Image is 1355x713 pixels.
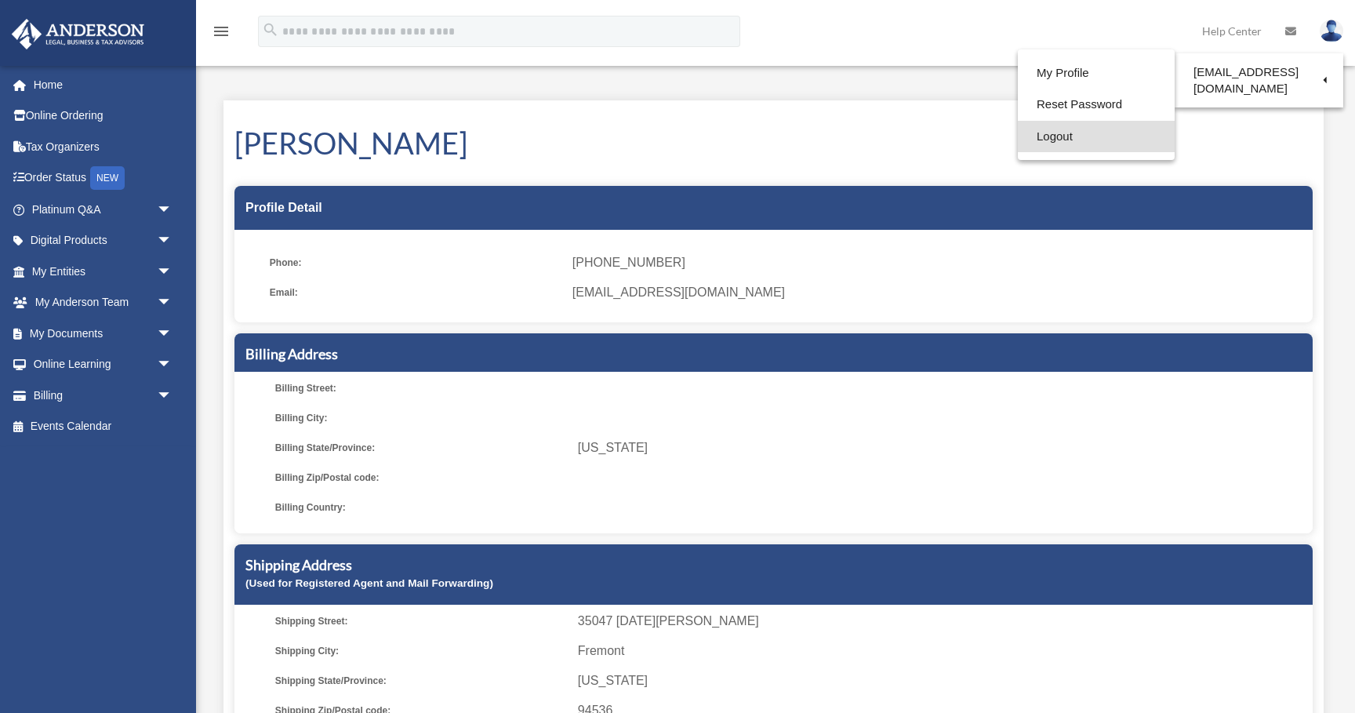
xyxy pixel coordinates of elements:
[245,344,1302,364] h5: Billing Address
[7,19,149,49] img: Anderson Advisors Platinum Portal
[11,69,196,100] a: Home
[572,282,1302,304] span: [EMAIL_ADDRESS][DOMAIN_NAME]
[11,287,196,318] a: My Anderson Teamarrow_drop_down
[270,252,561,274] span: Phone:
[157,380,188,412] span: arrow_drop_down
[1018,57,1175,89] a: My Profile
[578,640,1307,662] span: Fremont
[572,252,1302,274] span: [PHONE_NUMBER]
[11,100,196,132] a: Online Ordering
[11,225,196,256] a: Digital Productsarrow_drop_down
[157,194,188,226] span: arrow_drop_down
[11,411,196,442] a: Events Calendar
[275,377,567,399] span: Billing Street:
[11,349,196,380] a: Online Learningarrow_drop_down
[1175,57,1343,104] a: [EMAIL_ADDRESS][DOMAIN_NAME]
[234,122,1313,164] h1: [PERSON_NAME]
[1320,20,1343,42] img: User Pic
[245,555,1302,575] h5: Shipping Address
[275,497,567,518] span: Billing Country:
[270,282,561,304] span: Email:
[262,21,279,38] i: search
[11,256,196,287] a: My Entitiesarrow_drop_down
[275,670,567,692] span: Shipping State/Province:
[212,22,231,41] i: menu
[157,287,188,319] span: arrow_drop_down
[234,186,1313,230] div: Profile Detail
[578,670,1307,692] span: [US_STATE]
[212,27,231,41] a: menu
[275,640,567,662] span: Shipping City:
[11,131,196,162] a: Tax Organizers
[157,225,188,257] span: arrow_drop_down
[11,380,196,411] a: Billingarrow_drop_down
[275,467,567,489] span: Billing Zip/Postal code:
[157,256,188,288] span: arrow_drop_down
[11,318,196,349] a: My Documentsarrow_drop_down
[578,610,1307,632] span: 35047 [DATE][PERSON_NAME]
[11,162,196,195] a: Order StatusNEW
[1018,121,1175,153] a: Logout
[1018,89,1175,121] a: Reset Password
[578,437,1307,459] span: [US_STATE]
[275,437,567,459] span: Billing State/Province:
[275,610,567,632] span: Shipping Street:
[157,349,188,381] span: arrow_drop_down
[245,577,493,589] small: (Used for Registered Agent and Mail Forwarding)
[275,407,567,429] span: Billing City:
[157,318,188,350] span: arrow_drop_down
[90,166,125,190] div: NEW
[11,194,196,225] a: Platinum Q&Aarrow_drop_down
